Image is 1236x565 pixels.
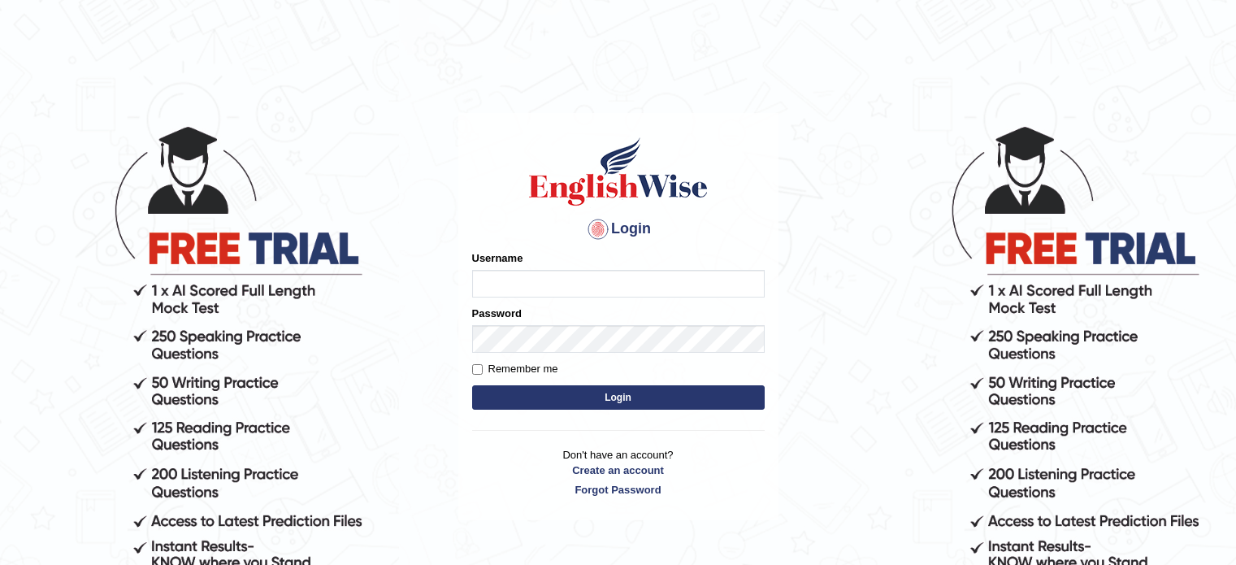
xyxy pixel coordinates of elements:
a: Create an account [472,463,765,478]
label: Password [472,306,522,321]
label: Remember me [472,361,558,377]
h4: Login [472,216,765,242]
button: Login [472,385,765,410]
img: Logo of English Wise sign in for intelligent practice with AI [526,135,711,208]
input: Remember me [472,364,483,375]
a: Forgot Password [472,482,765,498]
p: Don't have an account? [472,447,765,498]
label: Username [472,250,523,266]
